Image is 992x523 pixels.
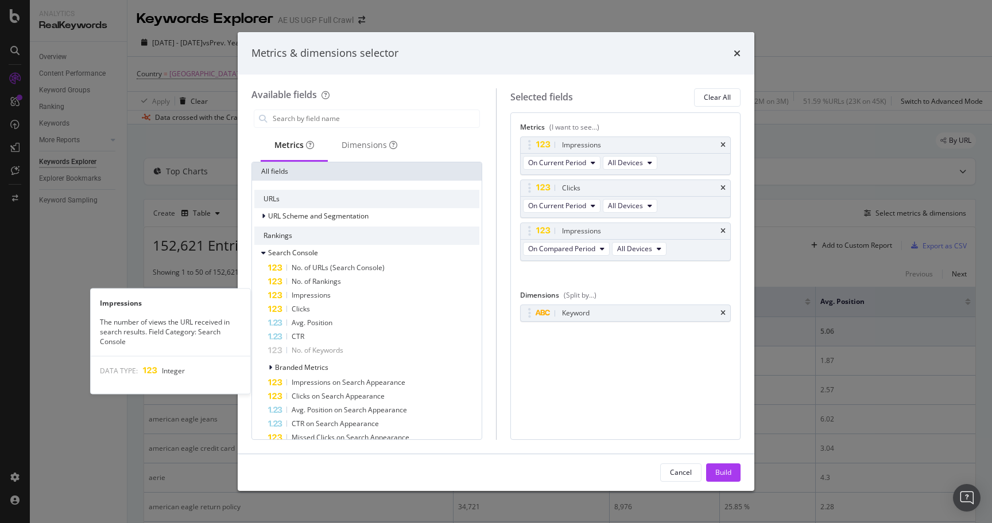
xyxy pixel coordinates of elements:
span: All Devices [608,158,643,167]
div: modal [238,32,754,491]
span: On Current Period [528,158,586,167]
div: Build [715,467,731,477]
div: The number of views the URL received in search results. Field Category: Search Console [91,317,250,346]
span: Clicks on Search Appearance [292,391,385,401]
div: Metrics & dimensions selector [251,46,398,61]
div: Impressions [562,139,601,151]
div: Impressions [91,298,250,308]
div: Clear All [704,92,731,102]
div: Keywordtimes [520,305,731,322]
div: times [720,185,726,192]
input: Search by field name [272,110,479,127]
div: ImpressionstimesOn Compared PeriodAll Devices [520,223,731,261]
div: Metrics [274,139,314,151]
span: Clicks [292,304,310,314]
button: On Compared Period [523,242,610,256]
div: Dimensions [520,290,731,305]
span: On Compared Period [528,244,595,253]
button: On Current Period [523,156,600,170]
button: On Current Period [523,199,600,213]
div: ImpressionstimesOn Current PeriodAll Devices [520,136,731,175]
span: On Current Period [528,201,586,210]
button: All Devices [603,156,657,170]
div: Cancel [670,467,692,477]
span: No. of URLs (Search Console) [292,263,385,272]
div: Clicks [562,182,580,194]
div: times [720,228,726,235]
button: Clear All [694,88,741,107]
span: No. of Rankings [292,276,341,286]
div: (Split by...) [564,290,596,300]
div: Impressions [562,225,601,237]
button: All Devices [603,199,657,213]
span: Branded Metrics [275,362,328,372]
div: Selected fields [510,91,573,104]
div: Rankings [254,227,479,245]
div: All fields [252,162,482,181]
span: Missed Clicks on Search Appearance [292,432,409,442]
div: Dimensions [342,139,397,151]
div: Available fields [251,88,317,101]
span: Impressions on Search Appearance [292,377,405,387]
div: times [734,46,741,61]
span: Impressions [292,290,331,300]
div: URLs [254,190,479,208]
div: Keyword [562,307,590,319]
span: No. of Keywords [292,345,343,355]
div: (I want to see...) [549,122,599,132]
div: Metrics [520,122,731,136]
span: CTR [292,331,304,341]
span: Avg. Position [292,318,332,327]
button: Cancel [660,463,702,482]
span: URL Scheme and Segmentation [268,211,369,221]
div: times [720,142,726,149]
div: Open Intercom Messenger [953,484,981,512]
span: All Devices [617,244,652,253]
button: Build [706,463,741,482]
button: All Devices [612,242,666,256]
span: All Devices [608,201,643,210]
span: Avg. Position on Search Appearance [292,405,407,415]
span: CTR on Search Appearance [292,419,379,428]
span: Search Console [268,248,318,257]
div: times [720,310,726,317]
div: ClickstimesOn Current PeriodAll Devices [520,179,731,218]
